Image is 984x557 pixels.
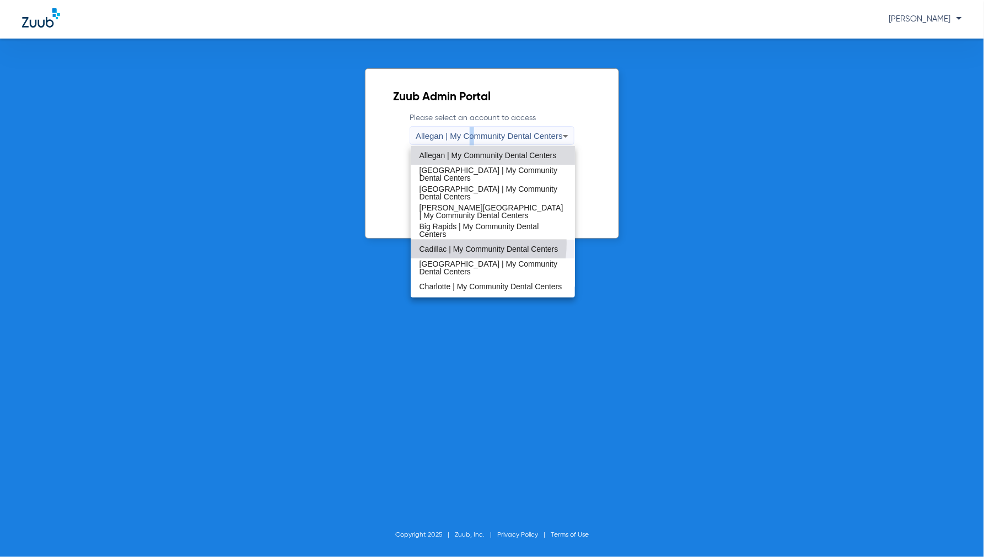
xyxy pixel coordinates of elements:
[420,245,558,253] span: Cadillac | My Community Dental Centers
[420,152,557,159] span: Allegan | My Community Dental Centers
[420,260,567,275] span: [GEOGRAPHIC_DATA] | My Community Dental Centers
[420,166,567,182] span: [GEOGRAPHIC_DATA] | My Community Dental Centers
[420,204,567,219] span: [PERSON_NAME][GEOGRAPHIC_DATA] | My Community Dental Centers
[420,283,562,290] span: Charlotte | My Community Dental Centers
[420,185,567,201] span: [GEOGRAPHIC_DATA] | My Community Dental Centers
[420,223,567,238] span: Big Rapids | My Community Dental Centers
